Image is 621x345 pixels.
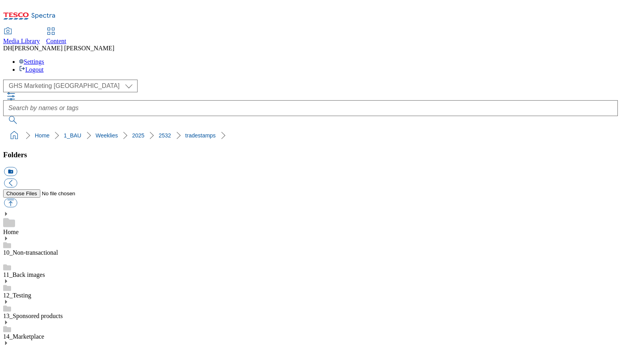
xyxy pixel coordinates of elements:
[3,333,44,340] a: 14_Marketplace
[3,28,40,45] a: Media Library
[64,132,81,139] a: 1_BAU
[12,45,114,51] span: [PERSON_NAME] [PERSON_NAME]
[19,58,44,65] a: Settings
[3,151,618,159] h3: Folders
[132,132,144,139] a: 2025
[8,129,21,142] a: home
[19,66,43,73] a: Logout
[3,292,31,299] a: 12_Testing
[35,132,49,139] a: Home
[3,271,45,278] a: 11_Back images
[3,249,58,256] a: 10_Non-transactional
[3,313,63,319] a: 13_Sponsored products
[96,132,118,139] a: Weeklies
[3,45,12,51] span: DH
[159,132,171,139] a: 2532
[3,229,19,235] a: Home
[3,100,618,116] input: Search by names or tags
[46,38,66,44] span: Content
[3,128,618,143] nav: breadcrumb
[3,38,40,44] span: Media Library
[185,132,216,139] a: tradestamps
[46,28,66,45] a: Content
